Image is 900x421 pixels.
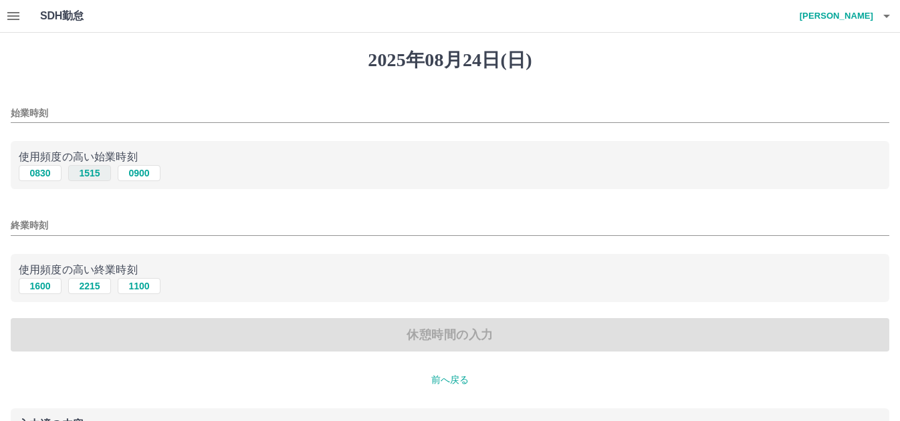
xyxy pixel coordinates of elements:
[68,165,111,181] button: 1515
[19,278,62,294] button: 1600
[11,49,889,72] h1: 2025年08月24日(日)
[19,262,881,278] p: 使用頻度の高い終業時刻
[118,278,160,294] button: 1100
[68,278,111,294] button: 2215
[19,165,62,181] button: 0830
[118,165,160,181] button: 0900
[19,149,881,165] p: 使用頻度の高い始業時刻
[11,373,889,387] p: 前へ戻る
